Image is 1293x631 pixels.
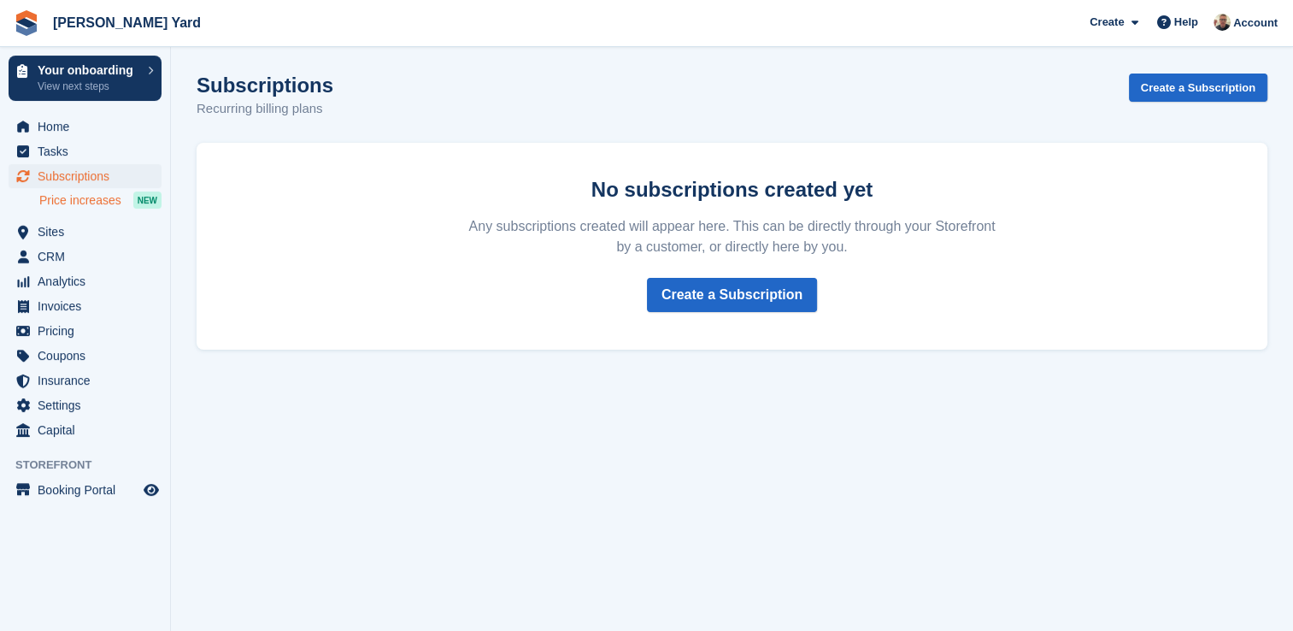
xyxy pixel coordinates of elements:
[9,115,162,139] a: menu
[1129,74,1267,102] a: Create a Subscription
[38,245,140,268] span: CRM
[38,164,140,188] span: Subscriptions
[38,319,140,343] span: Pricing
[38,139,140,163] span: Tasks
[9,245,162,268] a: menu
[9,220,162,244] a: menu
[9,269,162,293] a: menu
[38,418,140,442] span: Capital
[9,418,162,442] a: menu
[14,10,39,36] img: stora-icon-8386f47178a22dfd0bd8f6a31ec36ba5ce8667c1dd55bd0f319d3a0aa187defe.svg
[38,478,140,502] span: Booking Portal
[591,178,873,201] strong: No subscriptions created yet
[197,99,333,119] p: Recurring billing plans
[1233,15,1278,32] span: Account
[9,164,162,188] a: menu
[462,216,1002,257] p: Any subscriptions created will appear here. This can be directly through your Storefront by a cus...
[38,79,139,94] p: View next steps
[38,294,140,318] span: Invoices
[38,369,140,392] span: Insurance
[1174,14,1198,31] span: Help
[38,269,140,293] span: Analytics
[141,480,162,500] a: Preview store
[38,344,140,368] span: Coupons
[197,74,333,97] h1: Subscriptions
[38,64,139,76] p: Your onboarding
[9,139,162,163] a: menu
[46,9,208,37] a: [PERSON_NAME] Yard
[38,115,140,139] span: Home
[9,319,162,343] a: menu
[9,294,162,318] a: menu
[9,56,162,101] a: Your onboarding View next steps
[9,344,162,368] a: menu
[15,457,170,474] span: Storefront
[38,220,140,244] span: Sites
[39,192,121,209] span: Price increases
[647,278,817,312] a: Create a Subscription
[39,191,162,209] a: Price increases NEW
[9,369,162,392] a: menu
[9,393,162,417] a: menu
[38,393,140,417] span: Settings
[1214,14,1231,31] img: Si Allen
[1090,14,1124,31] span: Create
[133,192,162,209] div: NEW
[9,478,162,502] a: menu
